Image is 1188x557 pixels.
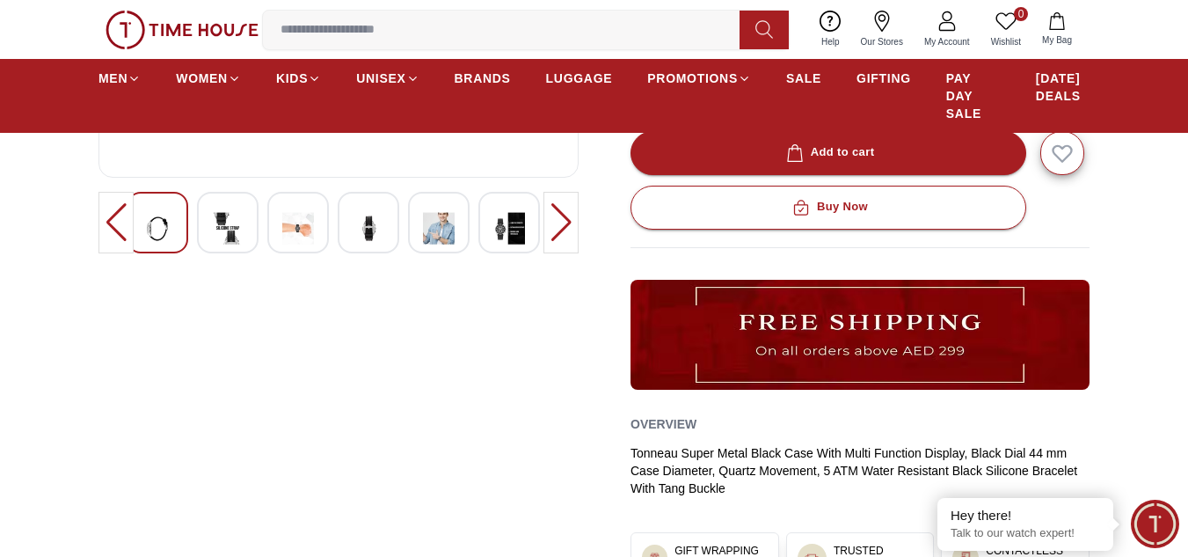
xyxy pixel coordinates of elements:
[786,62,821,94] a: SALE
[212,207,244,250] img: Lee Cooper Men's Multi Function Black Dial Watch - LC07527.351
[980,7,1031,52] a: 0Wishlist
[856,70,911,87] span: GIFTING
[353,207,384,250] img: Lee Cooper Men's Multi Function Black Dial Watch - LC07527.351
[276,70,308,87] span: KIDS
[854,35,910,48] span: Our Stores
[856,62,911,94] a: GIFTING
[1131,500,1179,548] div: Chat Widget
[630,186,1026,230] button: Buy Now
[1036,70,1090,105] span: [DATE] DEALS
[984,35,1028,48] span: Wishlist
[811,7,850,52] a: Help
[630,280,1090,390] img: ...
[176,70,228,87] span: WOMEN
[630,131,1026,175] button: Add to cart
[176,62,241,94] a: WOMEN
[1014,7,1028,21] span: 0
[142,207,173,250] img: Lee Cooper Men's Multi Function Black Dial Watch - LC07527.351
[356,62,419,94] a: UNISEX
[276,62,321,94] a: KIDS
[1036,62,1090,112] a: [DATE] DEALS
[814,35,847,48] span: Help
[1031,9,1082,50] button: My Bag
[98,62,141,94] a: MEN
[786,70,821,87] span: SALE
[1035,33,1079,47] span: My Bag
[951,526,1100,541] p: Talk to our watch expert!
[946,62,1001,129] a: PAY DAY SALE
[455,70,511,87] span: BRANDS
[455,62,511,94] a: BRANDS
[282,207,314,250] img: Lee Cooper Men's Multi Function Black Dial Watch - LC07527.351
[951,507,1100,524] div: Hey there!
[647,62,751,94] a: PROMOTIONS
[850,7,914,52] a: Our Stores
[789,197,868,217] div: Buy Now
[546,62,613,94] a: LUGGAGE
[946,70,1001,122] span: PAY DAY SALE
[630,444,1090,497] div: Tonneau Super Metal Black Case With Multi Function Display, Black Dial 44 mm Case Diameter, Quart...
[647,70,738,87] span: PROMOTIONS
[423,207,455,250] img: Lee Cooper Men's Multi Function Black Dial Watch - LC07527.351
[98,70,128,87] span: MEN
[917,35,977,48] span: My Account
[493,207,525,250] img: Lee Cooper Men's Multi Function Black Dial Watch - LC07527.351
[356,70,405,87] span: UNISEX
[783,143,875,163] div: Add to cart
[546,70,613,87] span: LUGGAGE
[630,411,696,437] h2: Overview
[106,11,259,49] img: ...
